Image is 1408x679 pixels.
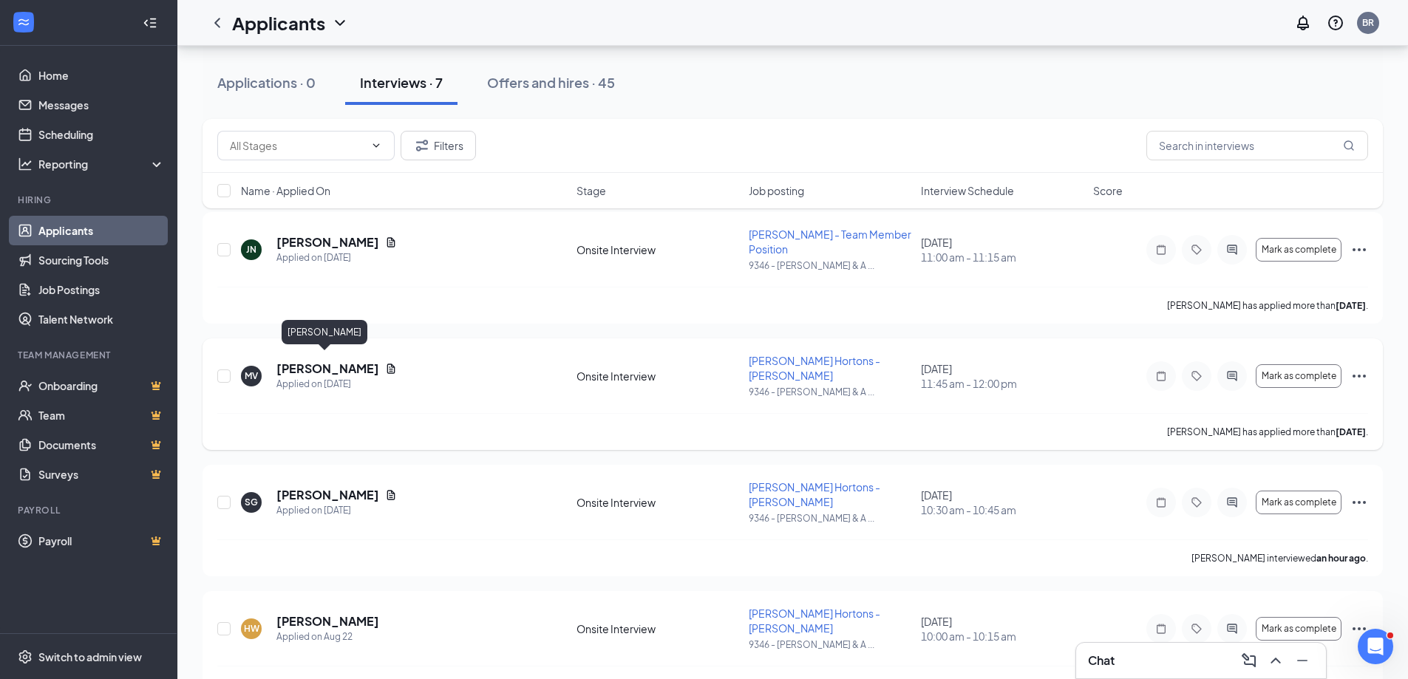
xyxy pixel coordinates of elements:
b: an hour ago [1316,553,1366,564]
button: Mark as complete [1256,491,1341,514]
svg: Note [1152,244,1170,256]
div: Applied on [DATE] [276,503,397,518]
svg: Settings [18,649,33,664]
div: Applied on Aug 22 [276,629,379,644]
svg: QuestionInfo [1327,14,1344,32]
div: HW [244,622,259,635]
p: 9346 - [PERSON_NAME] & A ... [749,638,912,651]
span: [PERSON_NAME] Hortons - [PERSON_NAME] [749,607,880,635]
div: Reporting [38,157,166,171]
div: Onsite Interview [577,621,740,636]
a: Home [38,61,165,90]
span: Name · Applied On [241,183,330,198]
span: [PERSON_NAME] Hortons - [PERSON_NAME] [749,354,880,382]
a: PayrollCrown [38,526,165,556]
p: 9346 - [PERSON_NAME] & A ... [749,259,912,272]
svg: Minimize [1293,652,1311,669]
button: ChevronUp [1264,649,1288,672]
h3: Chat [1088,652,1115,669]
div: Onsite Interview [577,369,740,383]
h1: Applicants [232,10,325,35]
svg: ChevronUp [1267,652,1285,669]
span: Job posting [749,183,804,198]
svg: Collapse [143,16,157,30]
button: Mark as complete [1256,238,1341,262]
svg: ChevronDown [331,14,349,32]
svg: Tag [1188,370,1205,382]
span: 10:30 am - 10:45 am [921,502,1084,517]
svg: Notifications [1294,14,1312,32]
svg: ChevronLeft [208,14,226,32]
a: Job Postings [38,275,165,304]
a: Scheduling [38,120,165,149]
svg: ActiveChat [1223,244,1241,256]
div: [DATE] [921,614,1084,644]
span: Mark as complete [1262,371,1336,381]
div: Team Management [18,349,162,361]
div: Offers and hires · 45 [487,73,615,92]
h5: [PERSON_NAME] [276,487,379,503]
input: All Stages [230,137,364,154]
b: [DATE] [1336,426,1366,437]
div: MV [245,369,258,382]
a: Sourcing Tools [38,245,165,275]
h5: [PERSON_NAME] [276,234,379,250]
span: Stage [577,183,606,198]
svg: Document [385,489,397,501]
svg: ComposeMessage [1240,652,1258,669]
svg: Note [1152,623,1170,635]
div: Onsite Interview [577,242,740,257]
a: Messages [38,90,165,120]
b: [DATE] [1336,300,1366,311]
span: Interview Schedule [921,183,1014,198]
svg: Note [1152,497,1170,508]
h5: [PERSON_NAME] [276,361,379,377]
span: 10:00 am - 10:15 am [921,629,1084,644]
div: Interviews · 7 [360,73,443,92]
svg: ActiveChat [1223,623,1241,635]
div: Hiring [18,194,162,206]
button: Mark as complete [1256,617,1341,641]
svg: ChevronDown [370,140,382,151]
svg: Ellipses [1350,367,1368,385]
div: BR [1362,16,1374,29]
a: OnboardingCrown [38,371,165,400]
svg: Ellipses [1350,620,1368,638]
svg: Ellipses [1350,241,1368,259]
span: Mark as complete [1262,245,1336,255]
svg: Analysis [18,157,33,171]
svg: Tag [1188,623,1205,635]
div: JN [246,243,256,256]
p: 9346 - [PERSON_NAME] & A ... [749,386,912,398]
svg: Document [385,236,397,248]
div: [PERSON_NAME] [282,320,367,344]
div: [DATE] [921,235,1084,265]
button: ComposeMessage [1237,649,1261,672]
span: Mark as complete [1262,624,1336,634]
svg: Filter [413,137,431,154]
svg: Ellipses [1350,494,1368,511]
div: SG [245,496,258,508]
p: [PERSON_NAME] interviewed . [1191,552,1368,564]
span: [PERSON_NAME] Hortons - [PERSON_NAME] [749,480,880,508]
span: 11:45 am - 12:00 pm [921,376,1084,391]
div: [DATE] [921,361,1084,391]
span: 11:00 am - 11:15 am [921,250,1084,265]
input: Search in interviews [1146,131,1368,160]
svg: Tag [1188,244,1205,256]
svg: ActiveChat [1223,370,1241,382]
a: Applicants [38,216,165,245]
svg: WorkstreamLogo [16,15,31,30]
span: Score [1093,183,1123,198]
div: Switch to admin view [38,649,142,664]
a: TeamCrown [38,400,165,430]
button: Minimize [1290,649,1314,672]
svg: MagnifyingGlass [1343,140,1355,151]
span: Mark as complete [1262,497,1336,508]
span: [PERSON_NAME] - Team Member Position [749,228,911,256]
svg: Note [1152,370,1170,382]
a: SurveysCrown [38,460,165,489]
div: Payroll [18,504,162,516]
div: Applications · 0 [217,73,316,92]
